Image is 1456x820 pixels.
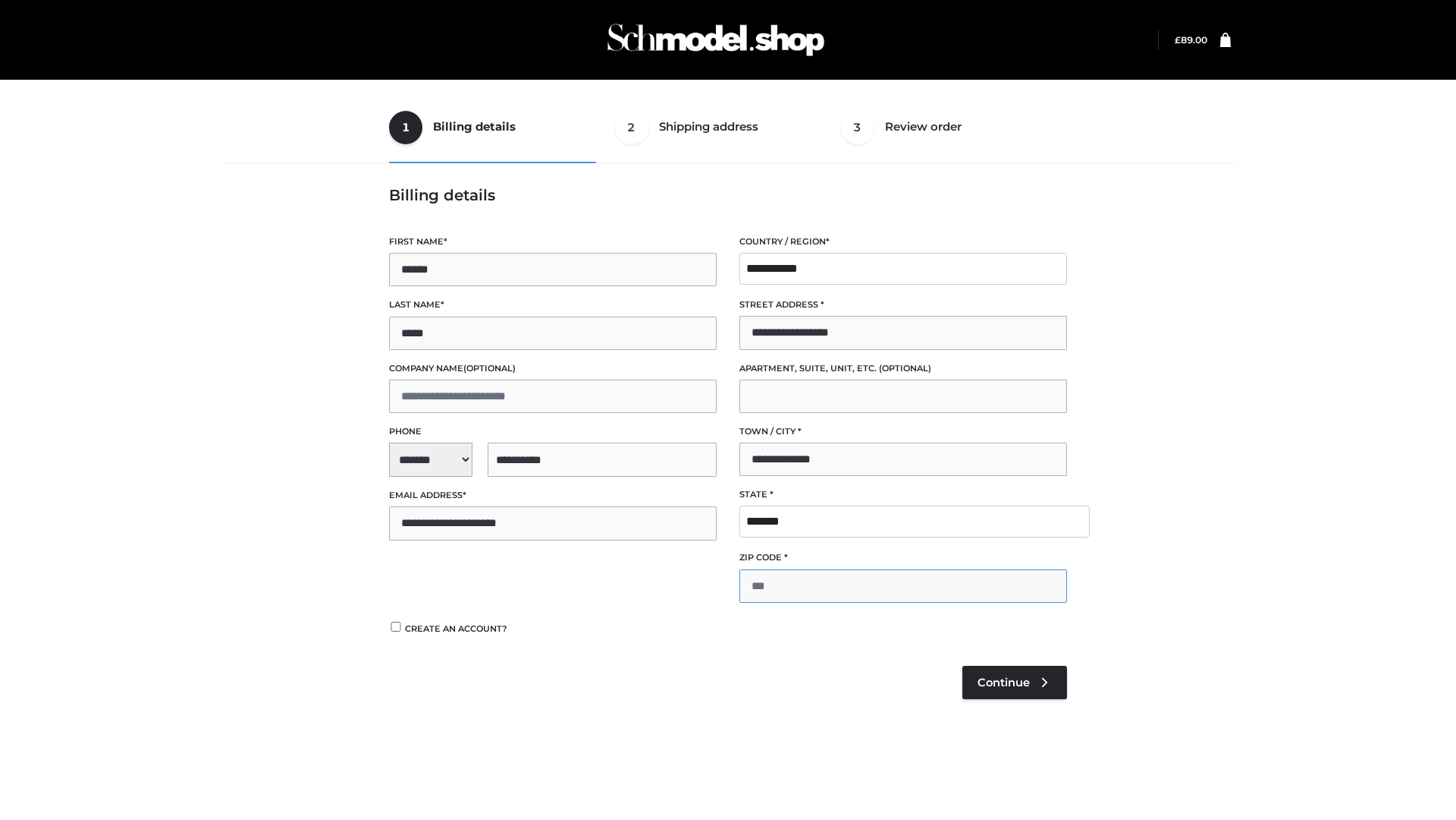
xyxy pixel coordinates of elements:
label: Street address [739,298,1067,312]
label: State [739,487,1067,502]
span: Continue [977,676,1030,689]
label: Company name [389,361,717,376]
a: £89.00 [1175,34,1207,46]
span: (optional) [879,363,931,374]
h3: Billing details [389,186,1067,204]
bdi: 89.00 [1175,34,1207,46]
span: Create an account? [405,623,507,634]
a: Continue [962,666,1067,699]
input: Create an account? [389,622,403,632]
label: Town / City [739,424,1067,439]
label: Phone [389,424,717,439]
span: (optional) [463,363,516,374]
span: £ [1175,34,1181,46]
label: Email address [389,488,717,503]
img: Schmodel Admin 964 [602,10,830,70]
label: First name [389,235,717,249]
label: Country / Region [739,235,1067,249]
label: Last name [389,298,717,312]
label: ZIP Code [739,550,1067,565]
label: Apartment, suite, unit, etc. [739,361,1067,376]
